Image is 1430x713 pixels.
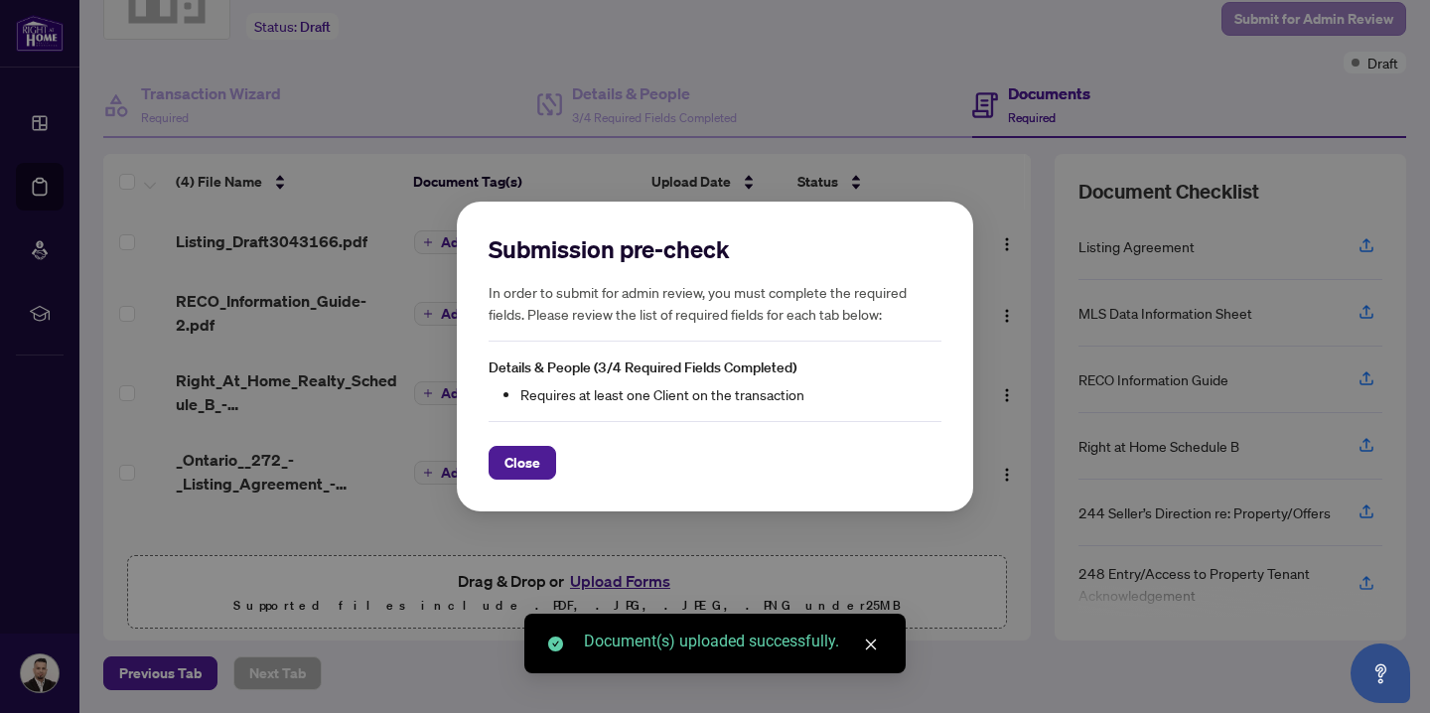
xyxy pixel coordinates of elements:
[860,634,882,655] a: Close
[584,630,882,653] div: Document(s) uploaded successfully.
[504,447,540,479] span: Close
[489,446,556,480] button: Close
[489,281,941,325] h5: In order to submit for admin review, you must complete the required fields. Please review the lis...
[1351,643,1410,703] button: Open asap
[548,637,563,651] span: check-circle
[520,383,941,405] li: Requires at least one Client on the transaction
[489,233,941,265] h2: Submission pre-check
[489,358,796,376] span: Details & People (3/4 Required Fields Completed)
[864,638,878,651] span: close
